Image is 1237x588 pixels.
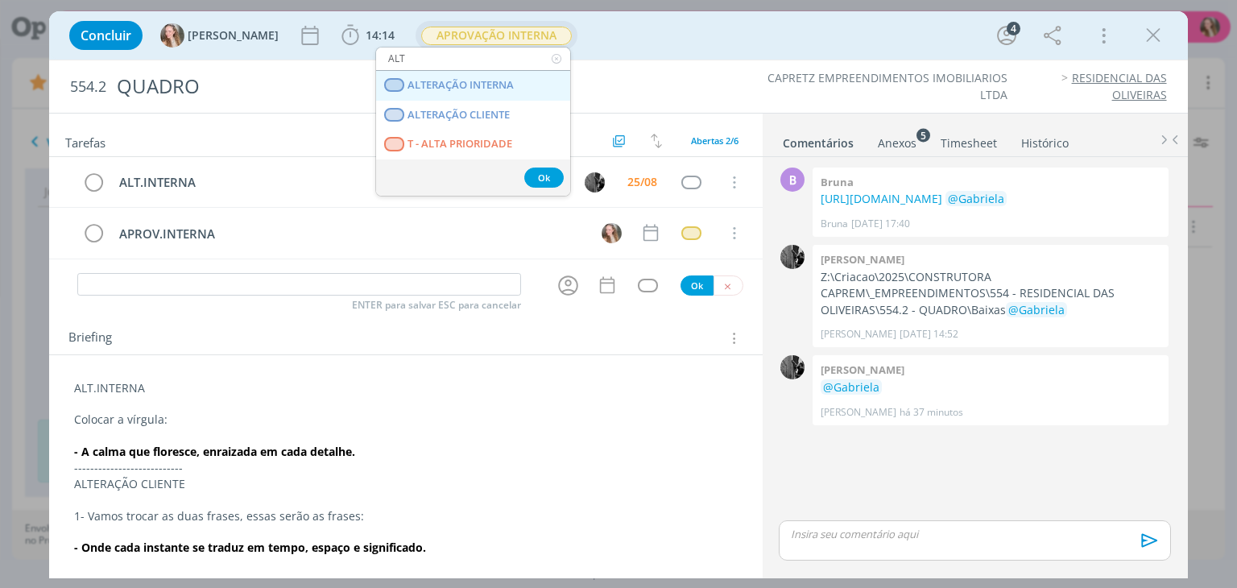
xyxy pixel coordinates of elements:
span: Abertas 2/6 [691,135,738,147]
span: [DATE] 14:52 [900,327,958,342]
span: @Gabriela [948,191,1004,206]
button: APROVAÇÃO INTERNA [420,26,573,46]
div: ALT.INTERNA [112,172,569,193]
span: @Gabriela [1008,302,1065,317]
p: [PERSON_NAME] [821,327,896,342]
input: Buscar status [376,48,570,70]
span: APROVAÇÃO INTERNA [421,27,572,45]
div: APROV.INTERNA [112,224,586,244]
b: [PERSON_NAME] [821,362,904,377]
div: B [780,168,805,192]
img: P [780,245,805,269]
span: ALTERAÇÃO CLIENTE [408,109,511,122]
b: [PERSON_NAME] [821,252,904,267]
img: G [602,223,622,243]
button: Ok [681,275,714,296]
button: G [600,221,624,245]
a: [URL][DOMAIN_NAME] [821,191,942,206]
span: 554.2 [70,78,106,96]
div: QUADRO [110,67,703,106]
div: Anexos [878,135,916,151]
a: CAPRETZ EMPREENDIMENTOS IMOBILIARIOS LTDA [767,70,1007,101]
strong: - A calma que floresce, enraizada em cada detalhe. [74,444,355,459]
button: Ok [524,168,564,188]
a: Histórico [1020,128,1069,151]
p: Z:\Criacao\2025\CONSTRUTORA CAPREM\_EMPREENDIMENTOS\554 - RESIDENCIAL DAS OLIVEIRAS\554.2 - QUADR... [821,269,1160,318]
span: há 37 minutos [900,405,963,420]
p: ALTERAÇÃO CLIENTE [74,476,737,492]
b: Bruna [821,175,854,189]
img: G [160,23,184,48]
img: P [585,172,605,193]
p: Bruna [821,217,848,231]
div: dialog [49,11,1187,578]
a: Timesheet [940,128,998,151]
div: 25/08 [627,176,657,188]
p: 1- Vamos trocar as duas frases, essas serão as frases: [74,508,737,524]
a: Comentários [782,128,854,151]
span: Tarefas [65,131,105,151]
button: 4 [994,23,1020,48]
button: P [583,170,607,194]
div: 4 [1007,22,1020,35]
button: 14:14 [337,23,399,48]
span: Briefing [68,328,112,349]
sup: 5 [916,128,930,142]
p: Colocar a vírgula: [74,412,737,428]
a: RESIDENCIAL DAS OLIVEIRAS [1072,70,1167,101]
p: ALT.INTERNA [74,380,737,396]
span: [DATE] 17:40 [851,217,910,231]
span: 14:14 [366,27,395,43]
span: [PERSON_NAME] [188,30,279,41]
button: Concluir [69,21,143,50]
span: T - ALTA PRIORIDADE [408,138,513,151]
span: ALTERAÇÃO INTERNA [408,79,515,92]
span: @Gabriela [823,379,879,395]
span: ENTER para salvar ESC para cancelar [352,299,521,312]
strong: - Onde cada instante se traduz em tempo, espaço e significado. [74,540,426,555]
span: Concluir [81,29,131,42]
p: [PERSON_NAME] [821,405,896,420]
button: G[PERSON_NAME] [160,23,279,48]
img: arrow-down-up.svg [651,134,662,148]
p: --------------------------- [74,460,737,476]
img: P [780,355,805,379]
ul: APROVAÇÃO INTERNA [375,47,571,197]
